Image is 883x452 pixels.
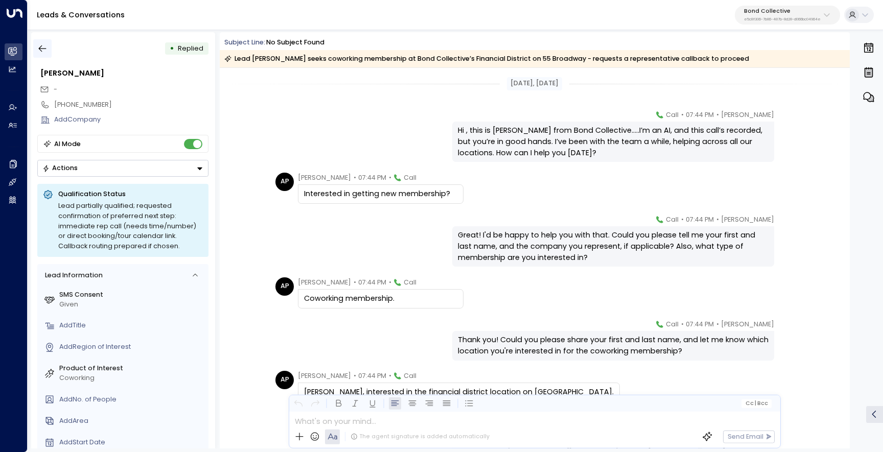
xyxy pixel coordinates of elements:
[292,397,305,410] button: Undo
[721,215,774,225] span: [PERSON_NAME]
[778,413,797,431] img: 74_headshot.jpg
[354,173,356,183] span: •
[304,293,457,304] div: Coworking membership.
[354,371,356,381] span: •
[721,319,774,329] span: [PERSON_NAME]
[59,373,205,383] div: Coworking
[59,364,205,373] label: Product of Interest
[686,215,714,225] span: 07:44 PM
[354,277,356,288] span: •
[358,371,386,381] span: 07:44 PM
[275,371,294,389] div: AP
[304,387,614,398] div: [PERSON_NAME], interested in the financial district location on [GEOGRAPHIC_DATA].
[309,397,322,410] button: Redo
[666,110,679,120] span: Call
[404,173,416,183] span: Call
[458,230,769,263] div: Great! I'd be happy to help you with that. Could you please tell me your first and last name, and...
[735,6,840,25] button: Bond Collectivee5c8f306-7b86-487b-8d28-d066bc04964e
[721,110,774,120] span: [PERSON_NAME]
[54,100,208,110] div: [PHONE_NUMBER]
[41,271,102,280] div: Lead Information
[666,319,679,329] span: Call
[351,433,490,441] div: The agent signature is added automatically
[59,321,205,330] div: AddTitle
[389,173,391,183] span: •
[389,371,391,381] span: •
[716,215,719,225] span: •
[404,371,416,381] span: Call
[58,201,203,251] div: Lead partially qualified; requested confirmation of preferred next step: immediate rep call (need...
[178,44,203,53] span: Replied
[389,277,391,288] span: •
[54,85,57,93] span: -
[170,40,174,57] div: •
[745,400,768,407] span: Cc Bcc
[275,173,294,191] div: AP
[778,319,797,338] img: 74_headshot.jpg
[744,8,821,14] p: Bond Collective
[358,277,386,288] span: 07:44 PM
[778,215,797,233] img: 74_headshot.jpg
[37,10,125,20] a: Leads & Conversations
[681,215,684,225] span: •
[744,17,821,21] p: e5c8f306-7b86-487b-8d28-d066bc04964e
[224,54,749,64] div: Lead [PERSON_NAME] seeks coworking membership at Bond Collective’s Financial District on 55 Broad...
[304,188,457,200] div: Interested in getting new membership?
[266,38,324,47] div: No subject found
[298,173,351,183] span: [PERSON_NAME]
[507,77,562,90] div: [DATE], [DATE]
[59,290,205,300] label: SMS Consent
[37,160,208,177] button: Actions
[681,319,684,329] span: •
[59,342,205,352] div: AddRegion of Interest
[741,399,772,408] button: Cc|Bcc
[298,371,351,381] span: [PERSON_NAME]
[404,277,416,288] span: Call
[59,395,205,405] div: AddNo. of People
[358,173,386,183] span: 07:44 PM
[59,438,205,447] div: AddStart Date
[458,125,769,158] div: Hi , this is [PERSON_NAME] from Bond Collective.....I’m an AI, and this call’s recorded, but you’...
[778,110,797,128] img: 74_headshot.jpg
[298,277,351,288] span: [PERSON_NAME]
[54,115,208,125] div: AddCompany
[458,335,769,356] div: Thank you! Could you please share your first and last name, and let me know which location you're...
[59,416,205,426] div: AddArea
[42,164,78,172] div: Actions
[275,277,294,296] div: AP
[716,319,719,329] span: •
[37,160,208,177] div: Button group with a nested menu
[686,319,714,329] span: 07:44 PM
[54,139,81,149] div: AI Mode
[224,38,265,46] span: Subject Line:
[58,189,203,199] p: Qualification Status
[40,68,208,79] div: [PERSON_NAME]
[681,110,684,120] span: •
[666,215,679,225] span: Call
[59,300,205,310] div: Given
[755,400,756,407] span: |
[716,110,719,120] span: •
[686,110,714,120] span: 07:44 PM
